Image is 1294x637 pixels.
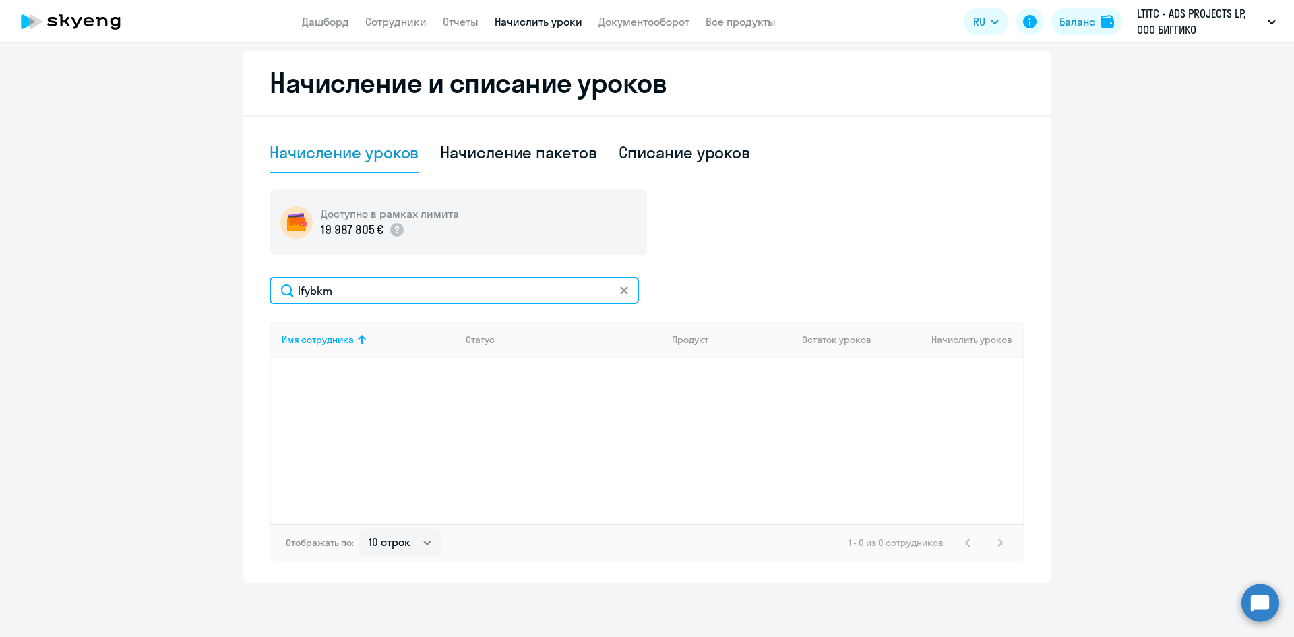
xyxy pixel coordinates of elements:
h5: Доступно в рамках лимита [321,206,459,221]
a: Документооборот [598,15,689,28]
a: Сотрудники [365,15,427,28]
div: Начисление уроков [270,142,419,163]
div: Остаток уроков [802,334,886,346]
img: balance [1101,15,1114,28]
div: Продукт [672,334,792,346]
button: Балансbalance [1051,8,1122,35]
button: RU [964,8,1008,35]
a: Начислить уроки [495,15,582,28]
div: Продукт [672,334,708,346]
a: Дашборд [302,15,349,28]
button: LTITC - ADS PROJECTS LP, ООО БИГГИКО [1130,5,1283,38]
a: Все продукты [706,15,776,28]
span: Остаток уроков [802,334,871,346]
img: wallet-circle.png [280,206,313,239]
div: Начисление пакетов [440,142,596,163]
div: Статус [466,334,661,346]
div: Имя сотрудника [282,334,354,346]
span: Отображать по: [286,537,354,549]
div: Баланс [1059,13,1095,30]
p: 19 987 805 € [321,221,383,239]
span: RU [973,13,985,30]
div: Имя сотрудника [282,334,455,346]
p: LTITC - ADS PROJECTS LP, ООО БИГГИКО [1137,5,1262,38]
span: 1 - 0 из 0 сотрудников [849,537,944,549]
th: Начислить уроков [886,322,1023,358]
div: Списание уроков [619,142,751,163]
h2: Начисление и списание уроков [270,67,1024,99]
a: Отчеты [443,15,479,28]
div: Статус [466,334,495,346]
input: Поиск по имени, email, продукту или статусу [270,277,639,304]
